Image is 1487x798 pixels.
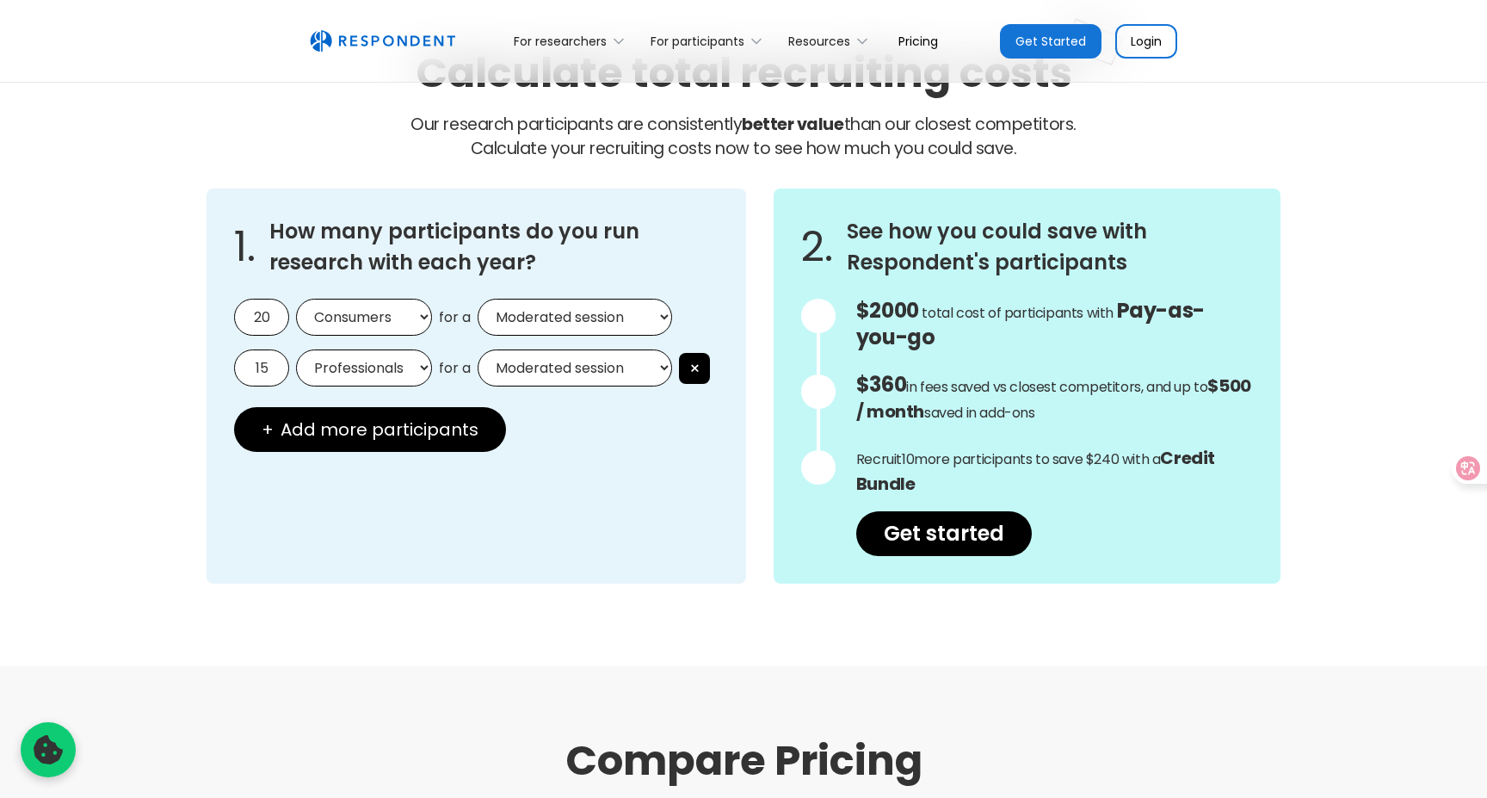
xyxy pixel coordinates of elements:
h3: See how you could save with Respondent's participants [847,216,1253,278]
span: Add more participants [281,421,478,438]
span: + [262,421,274,438]
a: Pricing [885,21,952,61]
span: 2. [801,238,833,256]
p: in fees saved vs closest competitors, and up to saved in add-ons [856,373,1253,425]
span: 1. [234,238,256,256]
a: Get Started [1000,24,1101,59]
div: For participants [641,21,779,61]
span: for a [439,360,471,377]
span: for a [439,309,471,326]
div: Resources [779,21,885,61]
h1: Compare Pricing [193,735,1294,787]
span: Calculate your recruiting costs now to see how much you could save. [471,137,1017,160]
div: For participants [651,33,744,50]
strong: $500 / month [856,374,1251,424]
div: Resources [788,33,850,50]
span: $360 [856,370,906,399]
button: × [679,353,710,384]
button: + Add more participants [234,407,506,452]
p: Recruit more participants to save $240 with a [856,446,1253,498]
a: home [310,30,455,53]
h3: How many participants do you run research with each year? [269,216,719,278]
span: Pay-as-you-go [856,296,1205,351]
strong: better value [742,113,843,136]
a: Login [1115,24,1177,59]
span: total cost of participants with [922,303,1114,323]
a: Get started [856,511,1032,556]
span: 10 [902,449,914,469]
img: Untitled UI logotext [310,30,455,53]
div: For researchers [504,21,641,61]
span: $2000 [856,296,919,325]
div: For researchers [514,33,607,50]
p: Our research participants are consistently than our closest competitors. [207,113,1280,161]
